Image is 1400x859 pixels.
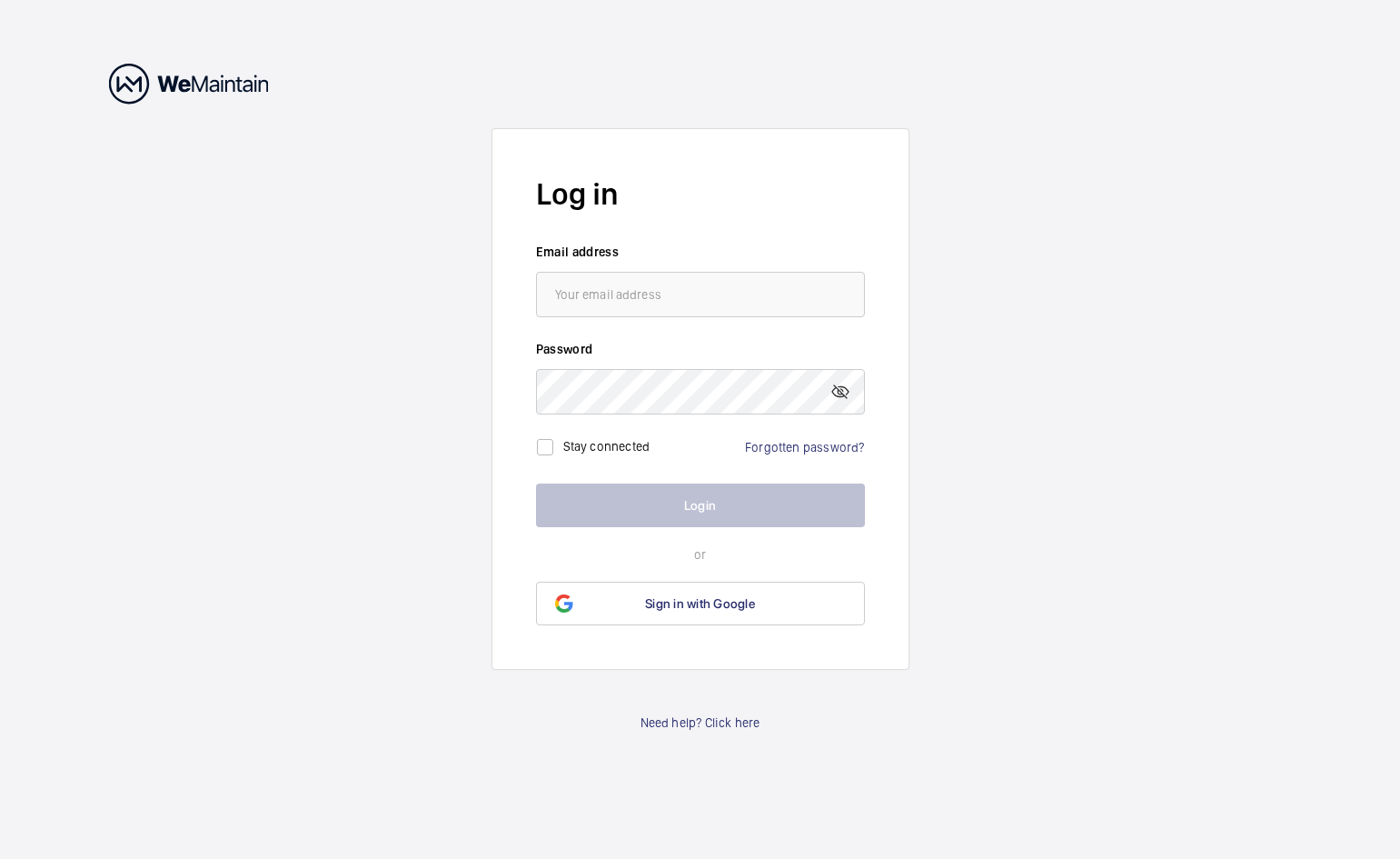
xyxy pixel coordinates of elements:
[536,340,865,358] label: Password
[536,173,865,215] h2: Log in
[536,272,865,317] input: Your email address
[536,545,865,564] p: or
[536,484,865,527] button: Login
[640,714,760,732] a: Need help? Click here
[745,440,864,454] a: Forgotten password?
[645,596,755,611] span: Sign in with Google
[536,243,865,261] label: Email address
[563,438,650,453] label: Stay connected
